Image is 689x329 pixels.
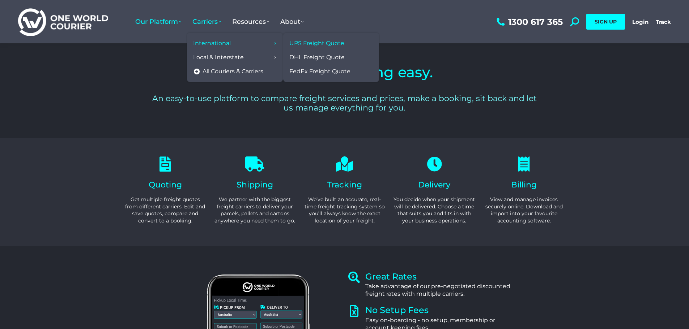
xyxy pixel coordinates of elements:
a: FedEx Freight Quote [287,65,375,79]
h2: Billing [483,181,565,189]
span: Resources [232,18,269,26]
span: International [193,40,231,47]
p: You decide when your shipment will be delivered. Choose a time that suits you and fits in with yo... [393,196,476,224]
a: All Couriers & Carriers [191,65,279,79]
a: Login [632,18,648,25]
a: SIGN UP [586,14,625,30]
p: We’ve built an accurate, real-time freight tracking system so you’ll always know the exact locati... [303,196,386,224]
h2: Delivery [393,181,476,189]
span: Carriers [192,18,221,26]
p: Get multiple freight quotes from different carriers. Edit and save quotes, compare and convert to... [124,196,207,224]
h2: We make shipping easy. [150,65,539,79]
span: UPS Freight Quote [289,40,344,47]
h2: Tracking [303,181,386,189]
a: 1300 617 365 [495,17,563,26]
h2: Shipping [214,181,296,189]
a: DHL Freight Quote [287,51,375,65]
a: International [191,36,279,51]
a: Great Rates [365,271,417,282]
span: All Couriers & Carriers [203,68,263,75]
h2: An easy-to-use platform to compare freight services and prices, make a booking, sit back and let ... [150,94,539,113]
a: Our Platform [130,10,187,33]
a: About [275,10,309,33]
span: DHL Freight Quote [289,54,345,61]
span: About [280,18,304,26]
span: FedEx Freight Quote [289,68,350,75]
p: View and manage invoices securely online. Download and import into your favourite accounting soft... [483,196,565,224]
p: We partner with the biggest freight carriers to deliver your parcels, pallets and cartons anywher... [214,196,296,224]
img: One World Courier [18,7,108,36]
a: Carriers [187,10,227,33]
h2: Quoting [124,181,207,189]
span: SIGN UP [595,18,617,25]
span: Our Platform [135,18,182,26]
span: Local & Interstate [193,54,244,61]
a: UPS Freight Quote [287,36,375,51]
div: Take advantage of our pre-negotiated discounted freight rates with multiple carriers. [365,283,511,298]
a: No Setup Fees [365,305,429,315]
a: Local & Interstate [191,51,279,65]
a: Track [656,18,671,25]
a: Resources [227,10,275,33]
